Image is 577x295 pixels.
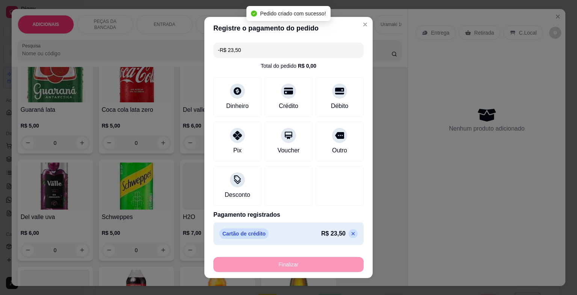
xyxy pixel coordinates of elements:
[298,62,316,70] div: R$ 0,00
[278,146,300,155] div: Voucher
[332,146,347,155] div: Outro
[321,229,346,238] p: R$ 23,50
[331,102,348,111] div: Débito
[233,146,242,155] div: Pix
[261,62,316,70] div: Total do pedido
[219,228,269,239] p: Cartão de crédito
[359,18,371,30] button: Close
[260,11,326,17] span: Pedido criado com sucesso!
[213,210,364,219] p: Pagamento registrados
[225,190,250,199] div: Desconto
[218,43,359,58] input: Ex.: hambúrguer de cordeiro
[226,102,249,111] div: Dinheiro
[251,11,257,17] span: check-circle
[204,17,373,40] header: Registre o pagamento do pedido
[279,102,298,111] div: Crédito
